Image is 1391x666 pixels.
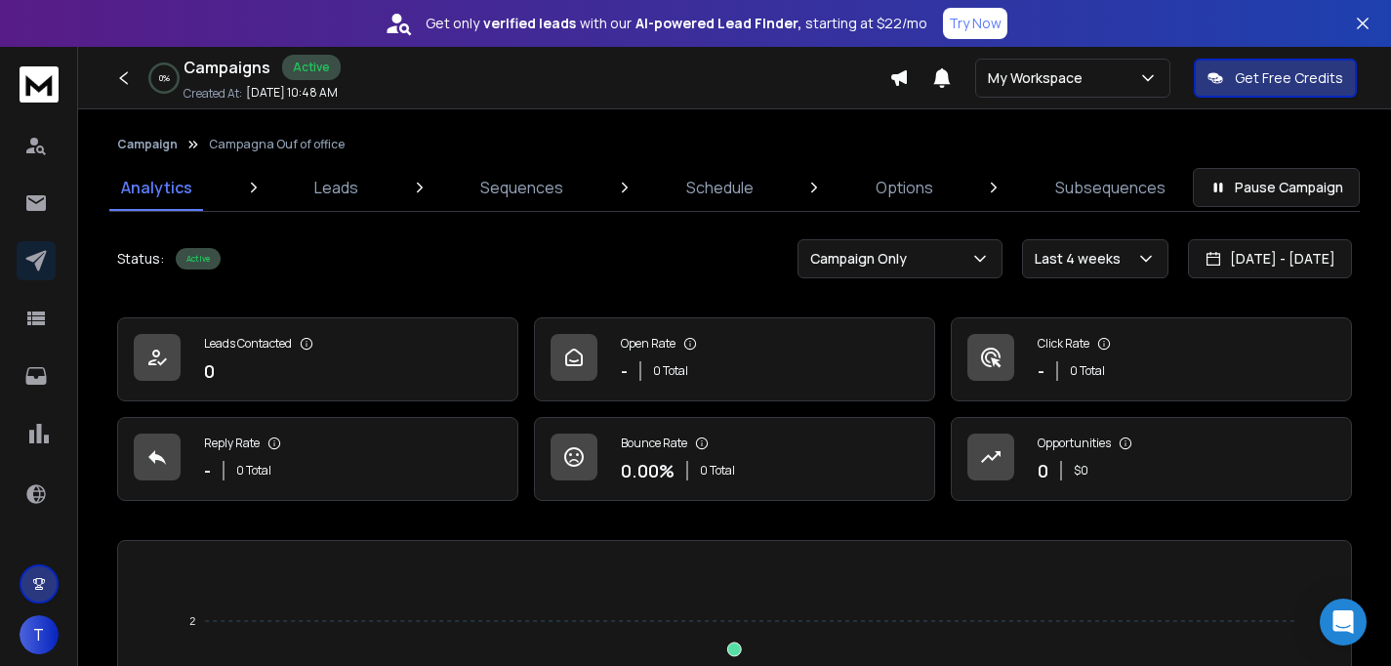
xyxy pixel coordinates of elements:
p: 0 [204,357,215,385]
p: - [204,457,211,484]
strong: AI-powered Lead Finder, [635,14,801,33]
p: [DATE] 10:48 AM [246,85,338,101]
p: Subsequences [1055,176,1166,199]
p: Get Free Credits [1235,68,1343,88]
h1: Campaigns [184,56,270,79]
p: Reply Rate [204,436,260,451]
a: Leads [303,164,370,211]
strong: verified leads [483,14,576,33]
p: Try Now [949,14,1002,33]
p: Open Rate [621,336,675,352]
p: Sequences [480,176,563,199]
a: Leads Contacted0 [117,317,518,401]
p: 0 Total [700,463,735,479]
tspan: 2 [189,615,195,627]
p: My Workspace [988,68,1090,88]
div: Active [176,248,221,270]
button: T [20,615,59,654]
p: $ 0 [1074,463,1088,479]
p: - [621,357,628,385]
button: Try Now [943,8,1007,39]
p: Click Rate [1038,336,1089,352]
p: - [1038,357,1044,385]
p: Campaign Only [810,249,915,269]
p: Last 4 weeks [1035,249,1128,269]
p: Leads [314,176,358,199]
a: Reply Rate-0 Total [117,417,518,501]
a: Sequences [469,164,575,211]
a: Options [864,164,945,211]
p: 0 Total [653,363,688,379]
button: Pause Campaign [1193,168,1360,207]
img: logo [20,66,59,103]
a: Subsequences [1043,164,1177,211]
a: Schedule [675,164,765,211]
div: Open Intercom Messenger [1320,599,1367,645]
p: Options [876,176,933,199]
button: Campaign [117,137,178,152]
p: Campagna Ouf of office [209,137,345,152]
p: 0.00 % [621,457,675,484]
p: Get only with our starting at $22/mo [426,14,927,33]
button: Get Free Credits [1194,59,1357,98]
button: [DATE] - [DATE] [1188,239,1352,278]
a: Opportunities0$0 [951,417,1352,501]
a: Click Rate-0 Total [951,317,1352,401]
a: Analytics [109,164,204,211]
p: 0 Total [1070,363,1105,379]
div: Active [282,55,341,80]
p: Leads Contacted [204,336,292,352]
a: Bounce Rate0.00%0 Total [534,417,935,501]
p: 0 [1038,457,1048,484]
a: Open Rate-0 Total [534,317,935,401]
p: Schedule [686,176,754,199]
p: 0 Total [236,463,271,479]
p: Analytics [121,176,192,199]
p: Bounce Rate [621,436,687,451]
p: Opportunities [1038,436,1111,451]
p: 0 % [159,72,170,84]
p: Status: [117,249,164,269]
p: Created At: [184,86,242,102]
